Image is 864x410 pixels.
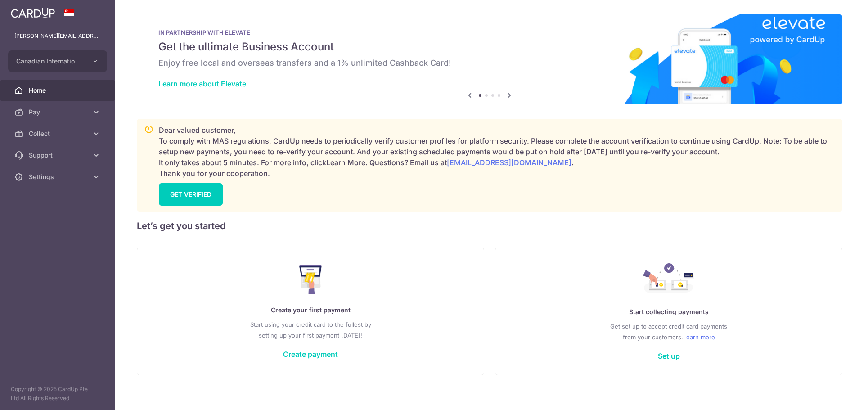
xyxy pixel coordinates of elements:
[658,351,680,360] a: Set up
[11,7,55,18] img: CardUp
[447,158,571,167] a: [EMAIL_ADDRESS][DOMAIN_NAME]
[643,263,694,296] img: Collect Payment
[137,219,842,233] h5: Let’s get you started
[155,319,466,341] p: Start using your credit card to the fullest by setting up your first payment [DATE]!
[158,40,821,54] h5: Get the ultimate Business Account
[29,172,88,181] span: Settings
[683,332,715,342] a: Learn more
[16,57,83,66] span: Canadian International School Pte Ltd
[326,158,365,167] a: Learn More
[513,321,824,342] p: Get set up to accept credit card payments from your customers.
[137,14,842,104] img: Renovation banner
[29,129,88,138] span: Collect
[159,125,835,179] p: Dear valued customer, To comply with MAS regulations, CardUp needs to periodically verify custome...
[14,32,101,41] p: [PERSON_NAME][EMAIL_ADDRESS][PERSON_NAME][DOMAIN_NAME]
[155,305,466,315] p: Create your first payment
[283,350,338,359] a: Create payment
[29,151,88,160] span: Support
[8,50,107,72] button: Canadian International School Pte Ltd
[299,265,322,294] img: Make Payment
[513,306,824,317] p: Start collecting payments
[158,29,821,36] p: IN PARTNERSHIP WITH ELEVATE
[29,86,88,95] span: Home
[29,108,88,117] span: Pay
[159,183,223,206] a: GET VERIFIED
[158,58,821,68] h6: Enjoy free local and overseas transfers and a 1% unlimited Cashback Card!
[158,79,246,88] a: Learn more about Elevate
